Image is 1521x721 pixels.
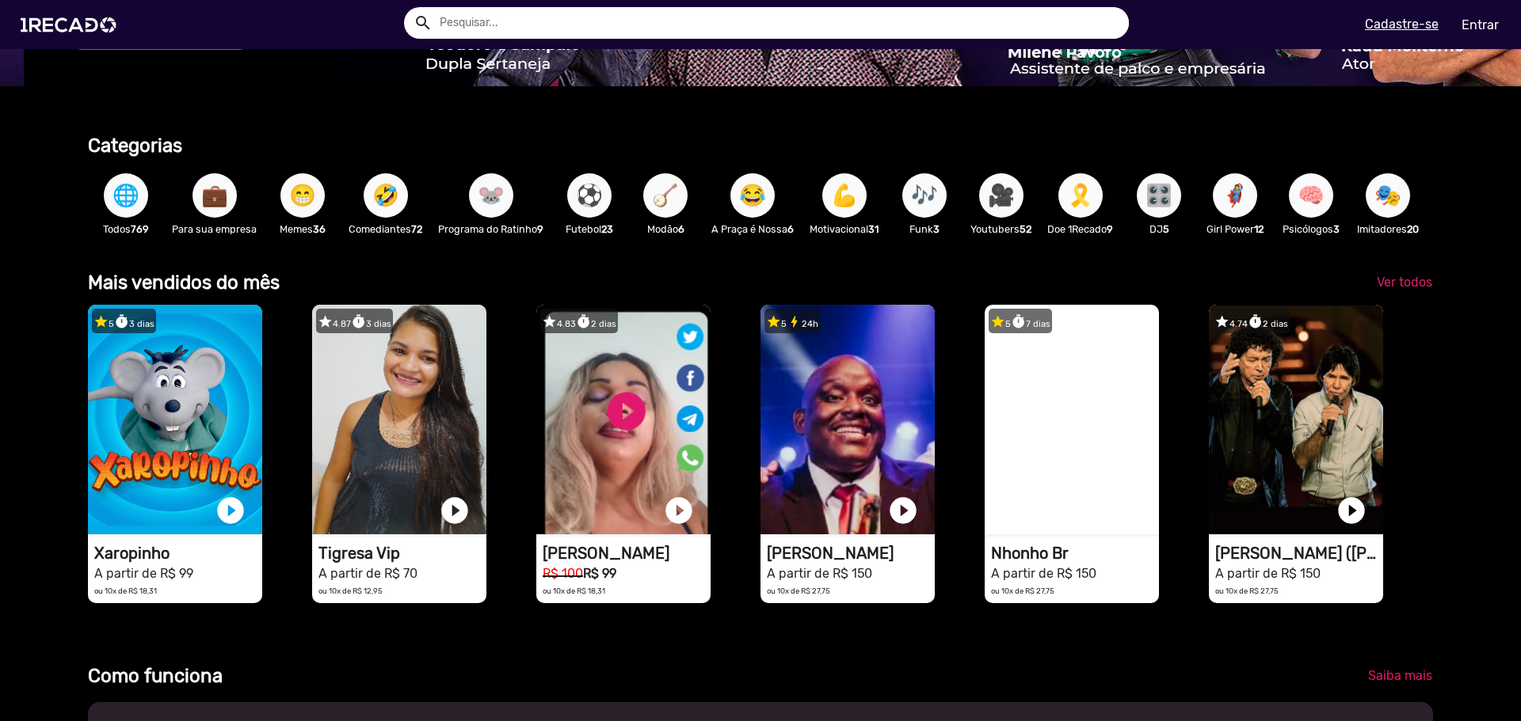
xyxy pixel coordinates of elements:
[760,305,935,534] video: 1RECADO vídeos dedicados para fãs e empresas
[831,173,858,218] span: 💪
[1205,222,1265,237] p: Girl Power
[408,8,436,36] button: Example home icon
[94,566,193,581] small: A partir de R$ 99
[991,544,1159,563] h1: Nhonho Br
[678,223,684,235] b: 6
[576,173,603,218] span: ⚽
[1254,223,1264,235] b: 12
[711,222,794,237] p: A Praça é Nossa
[991,586,1054,595] small: ou 10x de R$ 27,75
[1047,222,1113,237] p: Doe 1Recado
[1365,17,1439,32] u: Cadastre-se
[215,495,246,526] a: play_circle_filled
[902,173,947,218] button: 🎶
[543,566,583,581] small: R$ 100
[349,222,422,237] p: Comediantes
[933,223,940,235] b: 3
[988,173,1015,218] span: 🎥
[313,223,326,235] b: 36
[739,173,766,218] span: 😂
[543,544,711,563] h1: [PERSON_NAME]
[273,222,333,237] p: Memes
[1451,11,1509,39] a: Entrar
[131,223,149,235] b: 769
[1377,275,1432,290] span: Ver todos
[94,544,262,563] h1: Xaropinho
[88,135,182,157] b: Categorias
[652,173,679,218] span: 🪕
[810,222,879,237] p: Motivacional
[1357,222,1419,237] p: Imitadores
[112,173,139,218] span: 🌐
[559,222,619,237] p: Futebol
[1058,173,1103,218] button: 🎗️
[1215,544,1383,563] h1: [PERSON_NAME] ([PERSON_NAME] & [PERSON_NAME])
[911,173,938,218] span: 🎶
[193,173,237,218] button: 💼
[1020,223,1031,235] b: 52
[730,173,775,218] button: 😂
[1407,223,1419,235] b: 20
[970,222,1031,237] p: Youtubers
[787,223,794,235] b: 6
[537,223,543,235] b: 9
[289,173,316,218] span: 😁
[767,586,830,595] small: ou 10x de R$ 27,75
[1163,223,1169,235] b: 5
[318,544,486,563] h1: Tigresa Vip
[428,7,1129,39] input: Pesquisar...
[894,222,955,237] p: Funk
[887,495,919,526] a: play_circle_filled
[372,173,399,218] span: 🤣
[104,173,148,218] button: 🌐
[1333,223,1340,235] b: 3
[1289,173,1333,218] button: 🧠
[1067,173,1094,218] span: 🎗️
[280,173,325,218] button: 😁
[985,305,1159,534] video: 1RECADO vídeos dedicados para fãs e empresas
[478,173,505,218] span: 🐭
[96,222,156,237] p: Todos
[318,566,417,581] small: A partir de R$ 70
[172,222,257,237] p: Para sua empresa
[991,566,1096,581] small: A partir de R$ 150
[767,544,935,563] h1: [PERSON_NAME]
[1355,662,1445,690] a: Saiba mais
[635,222,696,237] p: Modão
[1137,173,1181,218] button: 🎛️
[318,586,383,595] small: ou 10x de R$ 12,95
[411,223,422,235] b: 72
[201,173,228,218] span: 💼
[1111,495,1143,526] a: play_circle_filled
[1281,222,1341,237] p: Psicólogos
[1366,173,1410,218] button: 🎭
[663,495,695,526] a: play_circle_filled
[583,566,616,581] b: R$ 99
[1374,173,1401,218] span: 🎭
[1298,173,1325,218] span: 🧠
[1215,566,1321,581] small: A partir de R$ 150
[1336,495,1367,526] a: play_circle_filled
[88,305,262,534] video: 1RECADO vídeos dedicados para fãs e empresas
[767,566,872,581] small: A partir de R$ 150
[1107,223,1113,235] b: 9
[439,495,471,526] a: play_circle_filled
[1368,668,1432,683] span: Saiba mais
[94,586,157,595] small: ou 10x de R$ 18,31
[1215,586,1279,595] small: ou 10x de R$ 27,75
[979,173,1024,218] button: 🎥
[1213,173,1257,218] button: 🦸‍♀️
[1222,173,1248,218] span: 🦸‍♀️
[643,173,688,218] button: 🪕
[88,271,280,294] b: Mais vendidos do mês
[438,222,543,237] p: Programa do Ratinho
[469,173,513,218] button: 🐭
[822,173,867,218] button: 💪
[868,223,879,235] b: 31
[1209,305,1383,534] video: 1RECADO vídeos dedicados para fãs e empresas
[536,305,711,534] video: 1RECADO vídeos dedicados para fãs e empresas
[414,13,433,32] mat-icon: Example home icon
[364,173,408,218] button: 🤣
[1129,222,1189,237] p: DJ
[1146,173,1172,218] span: 🎛️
